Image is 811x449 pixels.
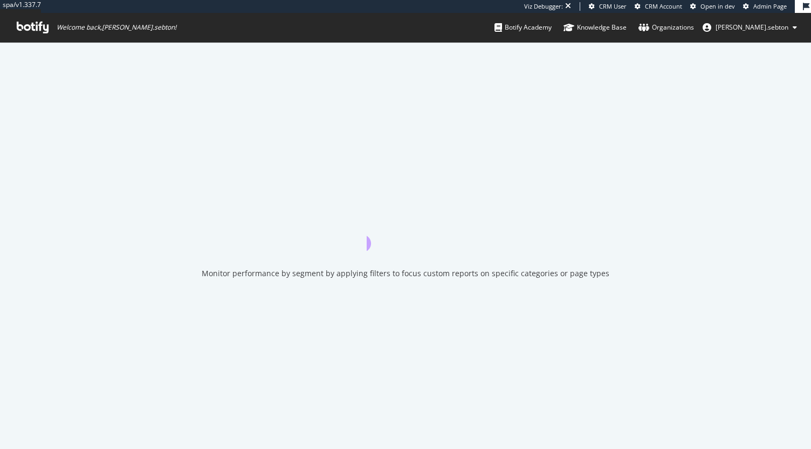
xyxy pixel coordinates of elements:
div: Monitor performance by segment by applying filters to focus custom reports on specific categories... [202,268,609,279]
span: CRM Account [645,2,682,10]
div: Botify Academy [494,22,552,33]
span: Admin Page [753,2,787,10]
span: Open in dev [700,2,735,10]
a: CRM User [589,2,627,11]
button: [PERSON_NAME].sebton [694,19,806,36]
a: Organizations [638,13,694,42]
a: Botify Academy [494,13,552,42]
a: Admin Page [743,2,787,11]
div: Knowledge Base [563,22,627,33]
span: CRM User [599,2,627,10]
div: animation [367,212,444,251]
a: Open in dev [690,2,735,11]
span: Welcome back, [PERSON_NAME].sebton ! [57,23,176,32]
a: Knowledge Base [563,13,627,42]
div: Viz Debugger: [524,2,563,11]
span: anne.sebton [716,23,788,32]
a: CRM Account [635,2,682,11]
div: Organizations [638,22,694,33]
